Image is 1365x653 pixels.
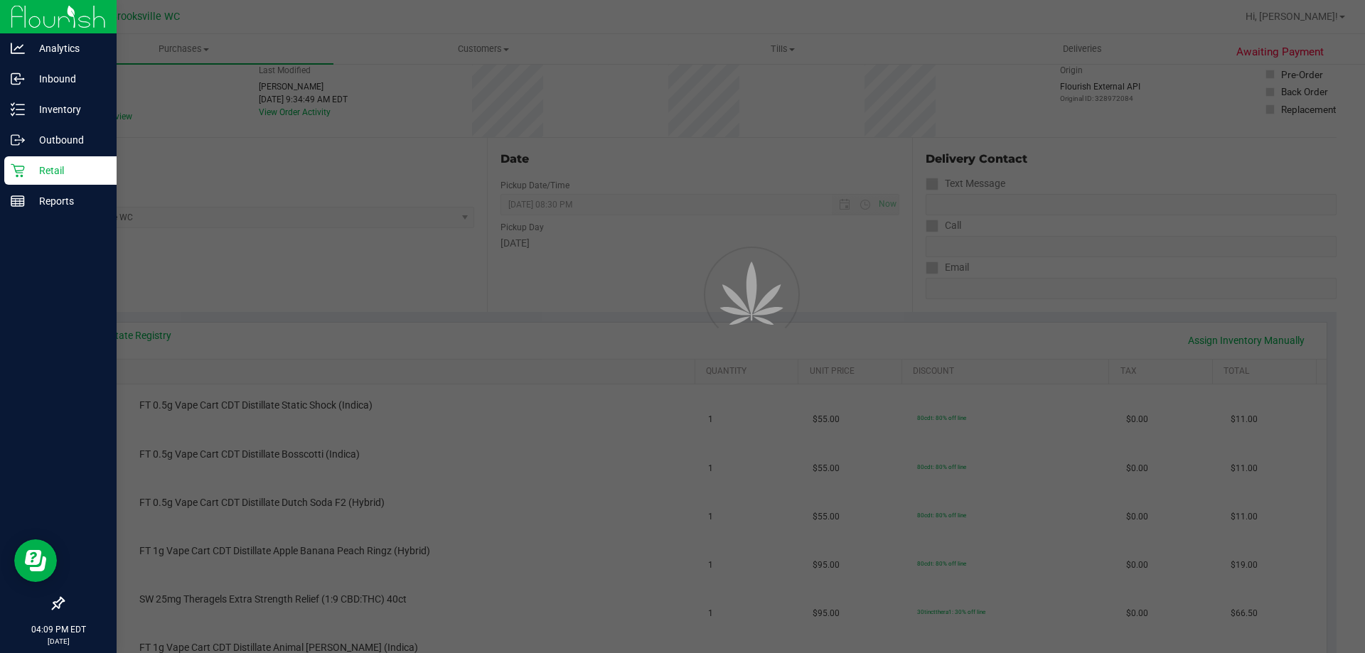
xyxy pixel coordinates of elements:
[11,72,25,86] inline-svg: Inbound
[11,41,25,55] inline-svg: Analytics
[11,133,25,147] inline-svg: Outbound
[25,131,110,149] p: Outbound
[11,163,25,178] inline-svg: Retail
[11,102,25,117] inline-svg: Inventory
[25,162,110,179] p: Retail
[6,623,110,636] p: 04:09 PM EDT
[25,101,110,118] p: Inventory
[25,40,110,57] p: Analytics
[25,193,110,210] p: Reports
[14,539,57,582] iframe: Resource center
[25,70,110,87] p: Inbound
[11,194,25,208] inline-svg: Reports
[6,636,110,647] p: [DATE]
